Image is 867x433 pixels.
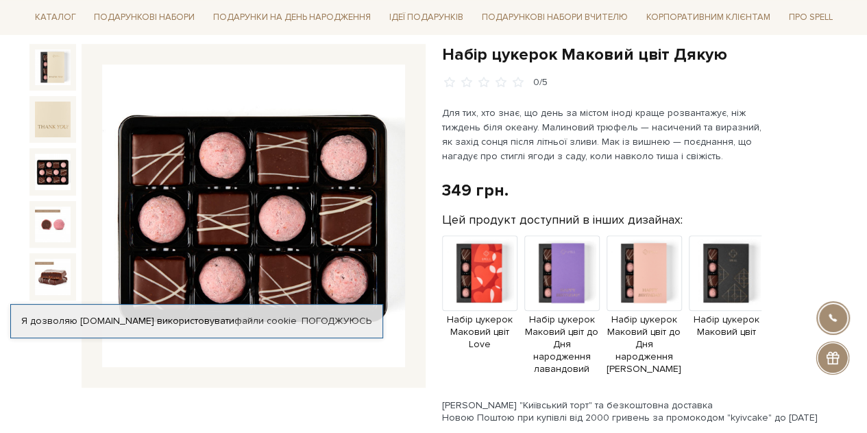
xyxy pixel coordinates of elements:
[35,154,71,189] img: Набір цукерок Маковий цвіт Дякую
[442,399,838,424] div: [PERSON_NAME] "Київський торт" та безкоштовна доставка Новою Поштою при купівлі від 2000 гривень ...
[102,65,405,368] img: Набір цукерок Маковий цвіт Дякую
[88,7,200,28] a: Подарункові набори
[641,7,776,28] a: Корпоративним клієнтам
[533,76,548,89] div: 0/5
[524,266,600,376] a: Набір цукерок Маковий цвіт до Дня народження лавандовий
[442,212,683,228] label: Цей продукт доступний в інших дизайнах:
[442,314,517,351] span: Набір цукерок Маковий цвіт Love
[607,266,682,376] a: Набір цукерок Маковий цвіт до Дня народження [PERSON_NAME]
[302,315,371,327] a: Погоджуюсь
[476,5,633,29] a: Подарункові набори Вчителю
[35,259,71,294] img: Набір цукерок Маковий цвіт Дякую
[442,180,509,201] div: 349 грн.
[208,7,376,28] a: Подарунки на День народження
[35,102,71,137] img: Набір цукерок Маковий цвіт Дякую
[607,314,682,376] span: Набір цукерок Маковий цвіт до Дня народження [PERSON_NAME]
[442,266,517,351] a: Набір цукерок Маковий цвіт Love
[35,49,71,85] img: Набір цукерок Маковий цвіт Дякую
[35,207,71,242] img: Набір цукерок Маковий цвіт Дякую
[783,7,838,28] a: Про Spell
[689,235,764,311] img: Продукт
[442,106,764,163] p: Для тих, хто знає, що день за містом іноді краще розвантажує, ніж тиждень біля океану. Малиновий ...
[384,7,469,28] a: Ідеї подарунків
[689,314,764,338] span: Набір цукерок Маковий цвіт
[524,314,600,376] span: Набір цукерок Маковий цвіт до Дня народження лавандовий
[234,315,297,327] a: файли cookie
[607,235,682,311] img: Продукт
[524,235,600,311] img: Продукт
[689,266,764,338] a: Набір цукерок Маковий цвіт
[11,315,382,327] div: Я дозволяю [DOMAIN_NAME] використовувати
[442,44,838,65] h1: Набір цукерок Маковий цвіт Дякую
[442,235,517,311] img: Продукт
[29,7,82,28] a: Каталог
